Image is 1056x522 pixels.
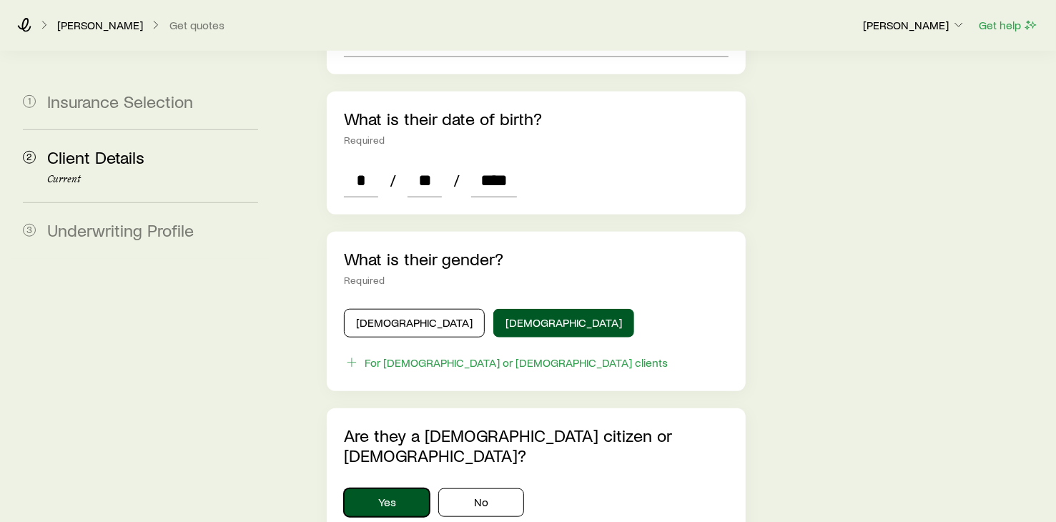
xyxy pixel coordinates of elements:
[448,170,465,190] span: /
[493,309,634,338] button: [DEMOGRAPHIC_DATA]
[47,174,258,185] p: Current
[978,17,1039,34] button: Get help
[47,91,193,112] span: Insurance Selection
[344,355,668,371] button: For [DEMOGRAPHIC_DATA] or [DEMOGRAPHIC_DATA] clients
[344,275,729,286] div: Required
[384,170,402,190] span: /
[344,488,430,517] button: Yes
[57,18,143,32] p: [PERSON_NAME]
[47,147,144,167] span: Client Details
[344,309,485,338] button: [DEMOGRAPHIC_DATA]
[23,224,36,237] span: 3
[438,488,524,517] button: No
[169,19,225,32] button: Get quotes
[23,151,36,164] span: 2
[862,17,967,34] button: [PERSON_NAME]
[365,355,668,370] div: For [DEMOGRAPHIC_DATA] or [DEMOGRAPHIC_DATA] clients
[344,134,729,146] div: Required
[344,109,729,129] p: What is their date of birth?
[47,220,194,240] span: Underwriting Profile
[863,18,966,32] p: [PERSON_NAME]
[344,249,729,269] p: What is their gender?
[344,425,729,466] p: Are they a [DEMOGRAPHIC_DATA] citizen or [DEMOGRAPHIC_DATA]?
[23,95,36,108] span: 1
